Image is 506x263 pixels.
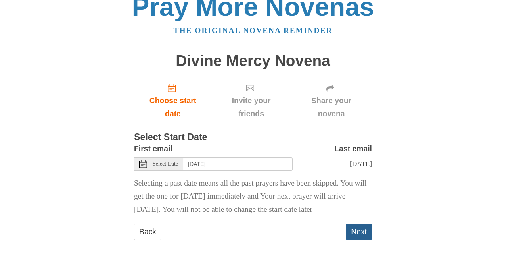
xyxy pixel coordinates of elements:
[299,94,364,120] span: Share your novena
[134,142,172,155] label: First email
[350,160,372,168] span: [DATE]
[134,177,372,216] p: Selecting a past date means all the past prayers have been skipped. You will get the one for [DAT...
[291,77,372,124] div: Click "Next" to confirm your start date first.
[134,132,372,143] h3: Select Start Date
[212,77,291,124] div: Click "Next" to confirm your start date first.
[153,161,178,167] span: Select Date
[134,224,161,240] a: Back
[220,94,283,120] span: Invite your friends
[334,142,372,155] label: Last email
[134,52,372,70] h1: Divine Mercy Novena
[142,94,204,120] span: Choose start date
[174,26,333,35] a: The original novena reminder
[346,224,372,240] button: Next
[134,77,212,124] a: Choose start date
[183,157,293,171] input: Use the arrow keys to pick a date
